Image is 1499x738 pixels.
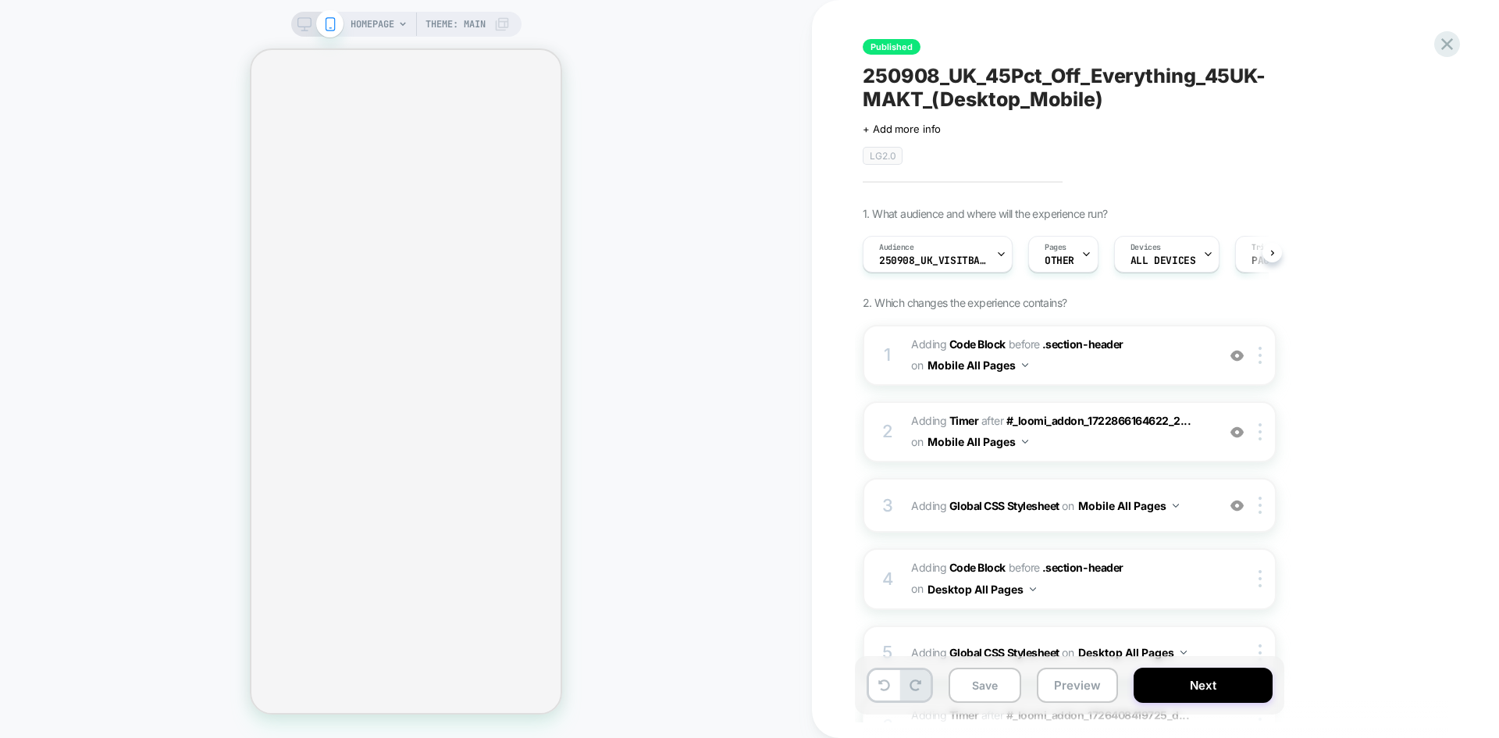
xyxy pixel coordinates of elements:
span: on [911,355,923,375]
button: Mobile All Pages [928,430,1028,453]
span: on [911,432,923,451]
span: ALL DEVICES [1130,255,1195,266]
span: Adding [911,414,978,427]
span: Theme: MAIN [425,12,486,37]
span: Audience [879,242,914,253]
span: on [1062,496,1074,515]
button: Desktop All Pages [1078,641,1187,664]
div: 1 [880,340,895,371]
img: down arrow [1030,587,1036,591]
span: BEFORE [1009,561,1040,574]
span: 250908_UK_45Pct_Off_Everything_45UK-MAKT_(Desktop_Mobile) [863,64,1433,111]
b: Global CSS Stylesheet [949,646,1059,659]
span: on [911,579,923,598]
span: LG2.0 [863,147,903,165]
img: close [1259,347,1262,364]
span: 2. Which changes the experience contains? [863,296,1066,309]
span: Trigger [1252,242,1282,253]
img: crossed eye [1230,426,1244,439]
span: Devices [1130,242,1161,253]
b: Code Block [949,337,1006,351]
span: on [1062,643,1074,662]
span: 1. What audience and where will the experience run? [863,207,1107,220]
span: Adding [911,337,1006,351]
div: 4 [880,564,895,595]
span: .section-header [1042,337,1123,351]
img: down arrow [1022,363,1028,367]
button: Mobile All Pages [1078,494,1179,517]
span: HOMEPAGE [351,12,394,37]
button: Save [949,668,1021,703]
span: Adding [911,641,1209,664]
div: 2 [880,416,895,447]
img: down arrow [1173,504,1179,508]
span: Pages [1045,242,1066,253]
img: down arrow [1022,440,1028,444]
button: Next [1134,668,1273,703]
span: #_loomi_addon_1722866164622_2... [1006,414,1191,427]
span: AFTER [981,414,1004,427]
b: Code Block [949,561,1006,574]
img: down arrow [1180,651,1187,654]
span: Page Load [1252,255,1305,266]
img: close [1259,644,1262,661]
button: Preview [1037,668,1118,703]
span: + Add more info [863,123,941,135]
button: Desktop All Pages [928,578,1036,601]
b: Timer [949,414,979,427]
span: Published [863,39,920,55]
img: crossed eye [1230,499,1244,512]
button: Mobile All Pages [928,354,1028,376]
img: close [1259,570,1262,587]
img: close [1259,423,1262,440]
span: Adding [911,561,1006,574]
span: Adding [911,494,1209,517]
span: BEFORE [1009,337,1040,351]
span: 250908_UK_VisitBanner_45UK-MAKT [879,255,988,266]
img: close [1259,497,1262,514]
div: 3 [880,490,895,522]
img: crossed eye [1230,349,1244,362]
span: OTHER [1045,255,1074,266]
span: .section-header [1042,561,1123,574]
div: 5 [880,637,895,668]
b: Global CSS Stylesheet [949,499,1059,512]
